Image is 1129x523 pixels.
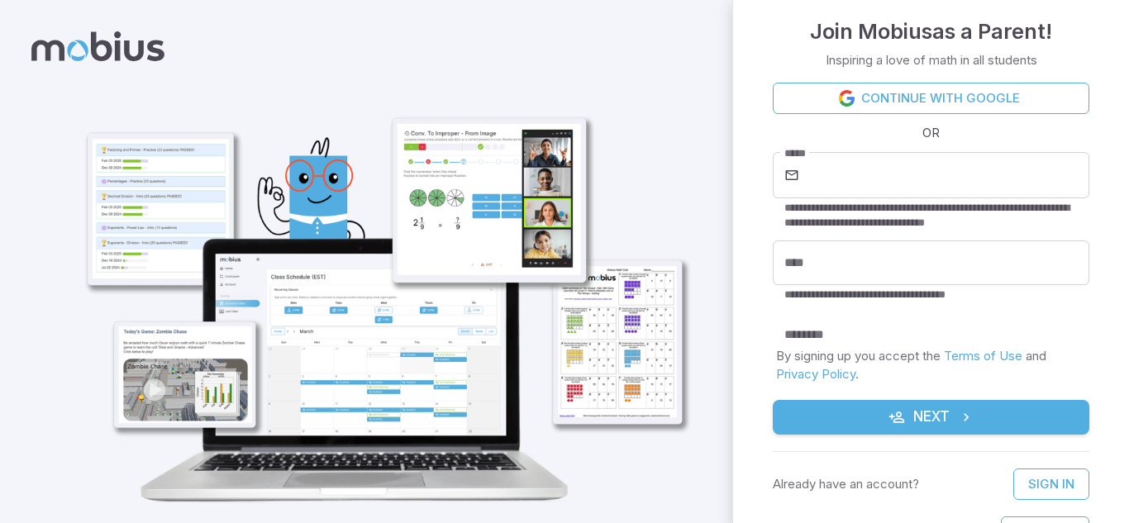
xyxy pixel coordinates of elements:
button: Next [773,400,1089,435]
p: Inspiring a love of math in all students [826,51,1037,69]
h4: Join Mobius as a Parent ! [810,15,1052,48]
p: By signing up you accept the and . [776,347,1086,383]
a: Privacy Policy [776,366,855,382]
img: parent_1-illustration [55,46,703,522]
span: OR [918,124,944,142]
a: Terms of Use [944,348,1022,364]
a: Continue with Google [773,83,1089,114]
a: Sign In [1013,468,1089,500]
p: Already have an account? [773,475,919,493]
